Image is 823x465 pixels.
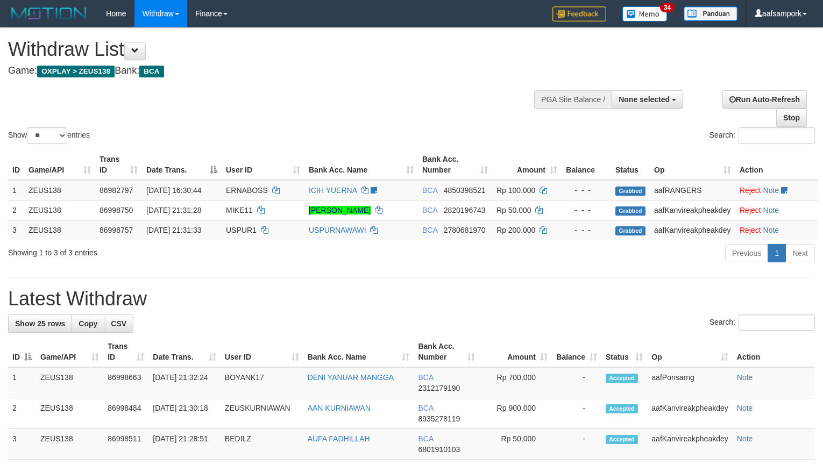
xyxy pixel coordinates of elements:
[722,90,807,109] a: Run Auto-Refresh
[418,373,433,382] span: BCA
[418,149,492,180] th: Bank Acc. Number: activate to sort column ascending
[79,319,97,328] span: Copy
[8,5,90,22] img: MOTION_logo.png
[612,90,683,109] button: None selected
[8,314,72,333] a: Show 25 rows
[479,337,552,367] th: Amount: activate to sort column ascending
[479,367,552,398] td: Rp 700,000
[95,149,142,180] th: Trans ID: activate to sort column ascending
[104,314,133,333] a: CSV
[221,429,303,460] td: BEDILZ
[647,337,732,367] th: Op: activate to sort column ascending
[479,398,552,429] td: Rp 900,000
[36,429,103,460] td: ZEUS138
[737,404,753,412] a: Note
[785,244,815,262] a: Next
[100,186,133,195] span: 86982797
[606,435,638,444] span: Accepted
[534,90,612,109] div: PGA Site Balance /
[111,319,126,328] span: CSV
[444,206,486,214] span: Copy 2820196743 to clipboard
[606,374,638,383] span: Accepted
[740,186,761,195] a: Reject
[142,149,222,180] th: Date Trans.: activate to sort column descending
[496,206,531,214] span: Rp 50.000
[8,39,538,60] h1: Withdraw List
[650,220,735,240] td: aafKanvireakpheakdey
[552,367,601,398] td: -
[8,367,36,398] td: 1
[615,226,645,235] span: Grabbed
[725,244,768,262] a: Previous
[606,404,638,413] span: Accepted
[8,127,90,144] label: Show entries
[8,66,538,76] h4: Game: Bank:
[735,180,818,201] td: ·
[566,185,607,196] div: - - -
[226,226,257,234] span: USPUR1
[8,200,24,220] td: 2
[737,373,753,382] a: Note
[146,226,201,234] span: [DATE] 21:31:33
[496,226,535,234] span: Rp 200.000
[562,149,611,180] th: Balance
[615,187,645,196] span: Grabbed
[309,226,366,234] a: USPURNAWAWI
[103,429,148,460] td: 86998511
[740,226,761,234] a: Reject
[735,220,818,240] td: ·
[100,206,133,214] span: 86998750
[763,226,779,234] a: Note
[776,109,807,127] a: Stop
[552,429,601,460] td: -
[739,314,815,331] input: Search:
[650,180,735,201] td: aafRANGERS
[619,95,670,104] span: None selected
[100,226,133,234] span: 86998757
[148,398,221,429] td: [DATE] 21:30:18
[422,206,437,214] span: BCA
[221,367,303,398] td: BOYANK17
[444,226,486,234] span: Copy 2780681970 to clipboard
[308,434,370,443] a: AUFA FADHILLAH
[8,149,24,180] th: ID
[611,149,650,180] th: Status
[710,314,815,331] label: Search:
[647,429,732,460] td: aafKanvireakpheakdey
[24,180,95,201] td: ZEUS138
[8,180,24,201] td: 1
[735,200,818,220] td: ·
[737,434,753,443] a: Note
[733,337,815,367] th: Action
[739,127,815,144] input: Search:
[36,367,103,398] td: ZEUS138
[308,404,371,412] a: AAN KURNIAWAN
[418,445,460,454] span: Copy 6801910103 to clipboard
[103,398,148,429] td: 86998484
[148,337,221,367] th: Date Trans.: activate to sort column ascending
[601,337,647,367] th: Status: activate to sort column ascending
[414,337,479,367] th: Bank Acc. Number: activate to sort column ascending
[15,319,65,328] span: Show 25 rows
[444,186,486,195] span: Copy 4850398521 to clipboard
[24,200,95,220] td: ZEUS138
[647,398,732,429] td: aafKanvireakpheakdey
[418,384,460,392] span: Copy 2312179190 to clipboard
[768,244,786,262] a: 1
[735,149,818,180] th: Action
[37,66,115,77] span: OXPLAY > ZEUS138
[8,288,815,310] h1: Latest Withdraw
[8,220,24,240] td: 3
[226,206,253,214] span: MIKE11
[422,226,437,234] span: BCA
[36,398,103,429] td: ZEUS138
[221,337,303,367] th: User ID: activate to sort column ascending
[146,206,201,214] span: [DATE] 21:31:28
[8,243,335,258] div: Showing 1 to 3 of 3 entries
[24,220,95,240] td: ZEUS138
[148,429,221,460] td: [DATE] 21:28:51
[615,206,645,216] span: Grabbed
[552,6,606,22] img: Feedback.jpg
[309,186,357,195] a: ICIH YUERNA
[27,127,67,144] select: Showentries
